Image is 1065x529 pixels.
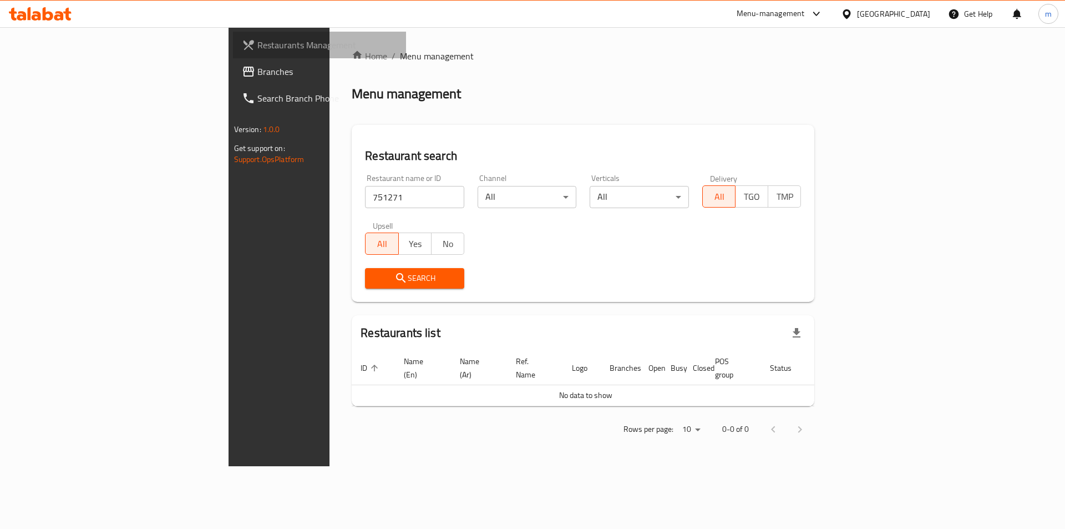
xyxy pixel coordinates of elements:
[623,422,673,436] p: Rows per page:
[735,185,768,208] button: TGO
[684,351,706,385] th: Closed
[404,355,438,381] span: Name (En)
[365,233,398,255] button: All
[365,268,464,289] button: Search
[590,186,689,208] div: All
[373,221,393,229] label: Upsell
[559,388,612,402] span: No data to show
[361,325,440,341] h2: Restaurants list
[370,236,394,252] span: All
[257,38,398,52] span: Restaurants Management
[740,189,764,205] span: TGO
[678,421,704,438] div: Rows per page:
[1045,8,1052,20] span: m
[361,361,382,375] span: ID
[233,85,407,112] a: Search Branch Phone
[722,422,749,436] p: 0-0 of 0
[516,355,550,381] span: Ref. Name
[365,148,801,164] h2: Restaurant search
[563,351,601,385] th: Logo
[365,186,464,208] input: Search for restaurant name or ID..
[352,351,858,406] table: enhanced table
[436,236,460,252] span: No
[662,351,684,385] th: Busy
[234,152,305,167] a: Support.OpsPlatform
[601,351,640,385] th: Branches
[400,49,474,63] span: Menu management
[460,355,494,381] span: Name (Ar)
[257,65,398,78] span: Branches
[374,271,455,285] span: Search
[257,92,398,105] span: Search Branch Phone
[403,236,427,252] span: Yes
[352,85,461,103] h2: Menu management
[398,233,432,255] button: Yes
[233,32,407,58] a: Restaurants Management
[478,186,577,208] div: All
[707,189,731,205] span: All
[715,355,748,381] span: POS group
[770,361,806,375] span: Status
[737,7,805,21] div: Menu-management
[710,174,738,182] label: Delivery
[768,185,801,208] button: TMP
[352,49,814,63] nav: breadcrumb
[773,189,797,205] span: TMP
[263,122,280,137] span: 1.0.0
[233,58,407,85] a: Branches
[234,122,261,137] span: Version:
[431,233,464,255] button: No
[702,185,736,208] button: All
[857,8,930,20] div: [GEOGRAPHIC_DATA]
[640,351,662,385] th: Open
[783,320,810,346] div: Export file
[234,141,285,155] span: Get support on:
